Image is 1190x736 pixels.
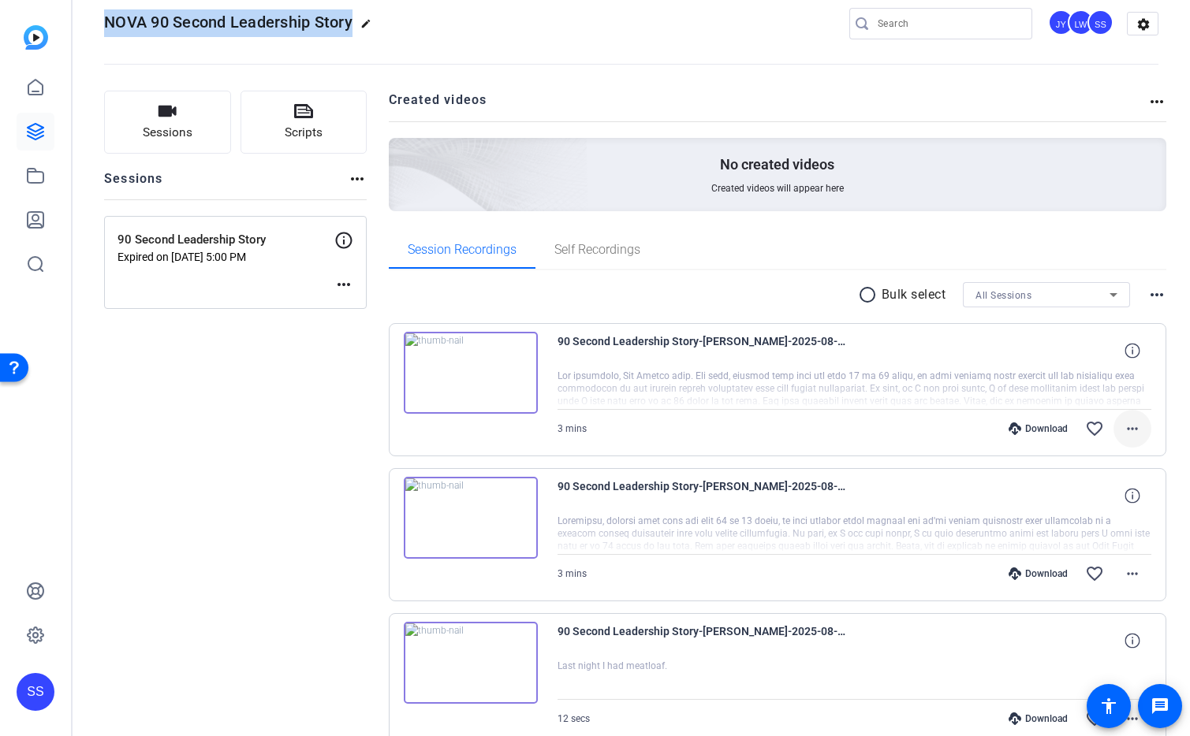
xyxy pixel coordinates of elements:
[404,332,538,414] img: thumb-nail
[17,673,54,711] div: SS
[104,169,163,199] h2: Sessions
[878,14,1020,33] input: Search
[143,124,192,142] span: Sessions
[348,169,367,188] mat-icon: more_horiz
[24,25,48,50] img: blue-gradient.svg
[1123,419,1142,438] mat-icon: more_horiz
[1068,9,1094,35] div: LW
[104,91,231,154] button: Sessions
[976,290,1031,301] span: All Sessions
[360,18,379,37] mat-icon: edit
[408,243,517,256] span: Session Recordings
[1123,564,1142,583] mat-icon: more_horiz
[1128,13,1159,36] mat-icon: settings
[858,285,882,304] mat-icon: radio_button_unchecked
[1001,567,1076,580] div: Download
[1048,9,1076,37] ngx-avatar: Jenna Young
[554,243,640,256] span: Self Recordings
[558,622,849,660] span: 90 Second Leadership Story-[PERSON_NAME]-2025-08-08-13-33-20-675-0
[1087,9,1115,37] ngx-avatar: Studio Support
[558,423,587,434] span: 3 mins
[1123,709,1142,728] mat-icon: more_horiz
[285,124,323,142] span: Scripts
[1085,709,1104,728] mat-icon: favorite_border
[1085,564,1104,583] mat-icon: favorite_border
[711,182,844,195] span: Created videos will appear here
[1048,9,1074,35] div: JY
[334,275,353,294] mat-icon: more_horiz
[558,713,590,724] span: 12 secs
[404,622,538,704] img: thumb-nail
[404,477,538,559] img: thumb-nail
[118,251,334,263] p: Expired on [DATE] 5:00 PM
[118,231,334,249] p: 90 Second Leadership Story
[1147,285,1166,304] mat-icon: more_horiz
[558,568,587,579] span: 3 mins
[1087,9,1114,35] div: SS
[558,332,849,370] span: 90 Second Leadership Story-[PERSON_NAME]-2025-08-08-13-39-46-690-0
[389,91,1148,121] h2: Created videos
[720,155,834,174] p: No created videos
[241,91,367,154] button: Scripts
[882,285,946,304] p: Bulk select
[558,477,849,515] span: 90 Second Leadership Story-[PERSON_NAME]-2025-08-08-13-35-52-840-0
[104,13,353,32] span: NOVA 90 Second Leadership Story
[1068,9,1095,37] ngx-avatar: Lilliana Winkworth
[1001,422,1076,435] div: Download
[1001,712,1076,725] div: Download
[1151,697,1169,716] mat-icon: message
[1099,697,1118,716] mat-icon: accessibility
[1147,92,1166,111] mat-icon: more_horiz
[1085,419,1104,438] mat-icon: favorite_border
